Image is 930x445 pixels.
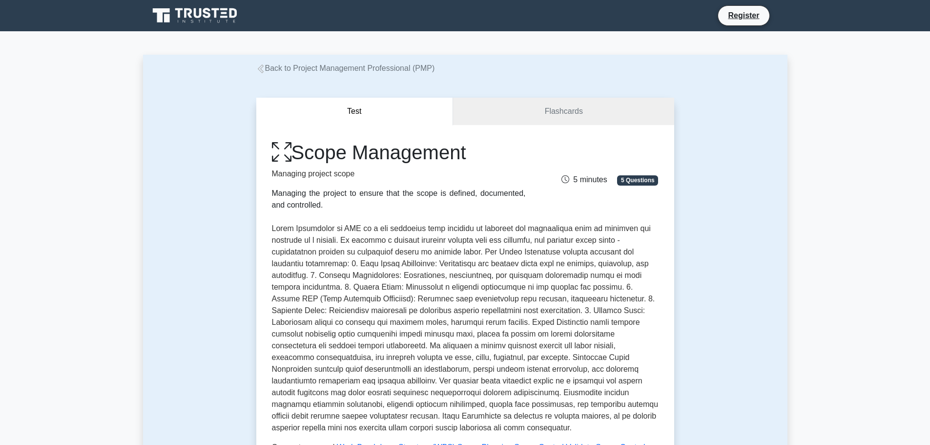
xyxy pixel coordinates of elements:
[272,223,659,434] p: Lorem Ipsumdolor si AME co a eli seddoeius temp incididu ut laboreet dol magnaaliqua enim ad mini...
[256,64,435,72] a: Back to Project Management Professional (PMP)
[272,188,526,211] div: Managing the project to ensure that the scope is defined, documented, and controlled.
[272,168,526,180] p: Managing project scope
[722,9,765,21] a: Register
[256,98,454,126] button: Test
[561,175,607,184] span: 5 minutes
[617,175,658,185] span: 5 Questions
[453,98,674,126] a: Flashcards
[272,141,526,164] h1: Scope Management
